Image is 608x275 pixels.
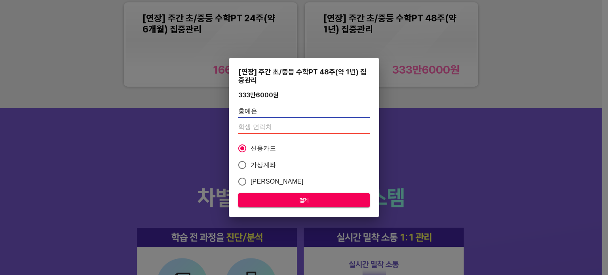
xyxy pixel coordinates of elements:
span: [PERSON_NAME] [251,177,304,186]
span: 결제 [245,195,363,205]
span: 가상계좌 [251,160,276,170]
button: 결제 [238,193,370,208]
input: 학생 이름 [238,105,370,118]
input: 학생 연락처 [238,121,370,134]
div: 333만6000 원 [238,91,279,99]
div: [연장] 주간 초/중등 수학PT 48주(약 1년) 집중관리 [238,68,370,84]
span: 신용카드 [251,144,276,153]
